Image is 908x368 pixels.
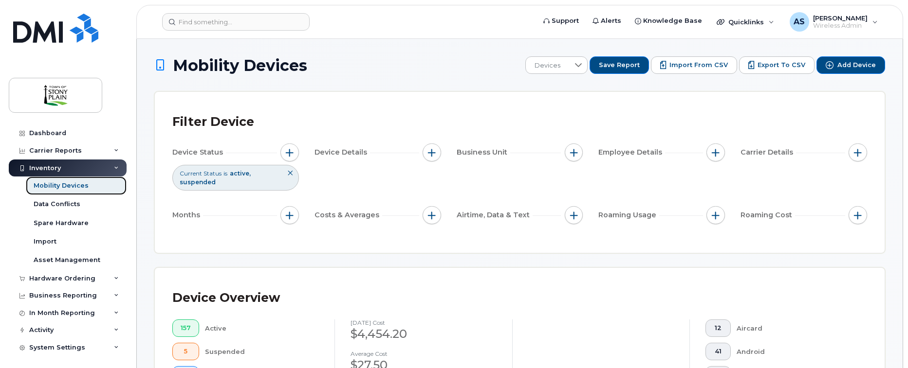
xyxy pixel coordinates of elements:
div: Android [737,343,852,360]
div: Device Overview [172,285,280,311]
span: 12 [714,324,723,332]
span: Save Report [599,61,640,70]
button: Save Report [590,56,649,74]
span: 5 [181,348,191,355]
span: Roaming Usage [598,210,659,220]
h4: Average cost [351,350,497,357]
button: Export to CSV [739,56,815,74]
span: Roaming Cost [741,210,795,220]
span: Current Status [180,169,222,177]
span: is [223,169,227,177]
span: Airtime, Data & Text [457,210,533,220]
span: suspended [180,178,216,186]
button: 12 [705,319,731,337]
span: Add Device [837,61,876,70]
span: Export to CSV [758,61,805,70]
span: active [230,170,251,177]
div: Suspended [205,343,319,360]
button: Import from CSV [651,56,737,74]
span: Device Status [172,147,226,158]
div: Aircard [737,319,852,337]
button: Add Device [816,56,885,74]
div: Active [205,319,319,337]
span: Mobility Devices [173,57,307,74]
h4: [DATE] cost [351,319,497,326]
span: Costs & Averages [315,210,382,220]
span: Devices [526,57,569,74]
span: 41 [714,348,723,355]
button: 5 [172,343,199,360]
button: 41 [705,343,731,360]
span: Months [172,210,203,220]
span: Business Unit [457,147,510,158]
button: 157 [172,319,199,337]
div: $4,454.20 [351,326,497,342]
span: Carrier Details [741,147,796,158]
span: Import from CSV [669,61,728,70]
span: Device Details [315,147,370,158]
span: 157 [181,324,191,332]
div: Filter Device [172,109,254,135]
span: Employee Details [598,147,665,158]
